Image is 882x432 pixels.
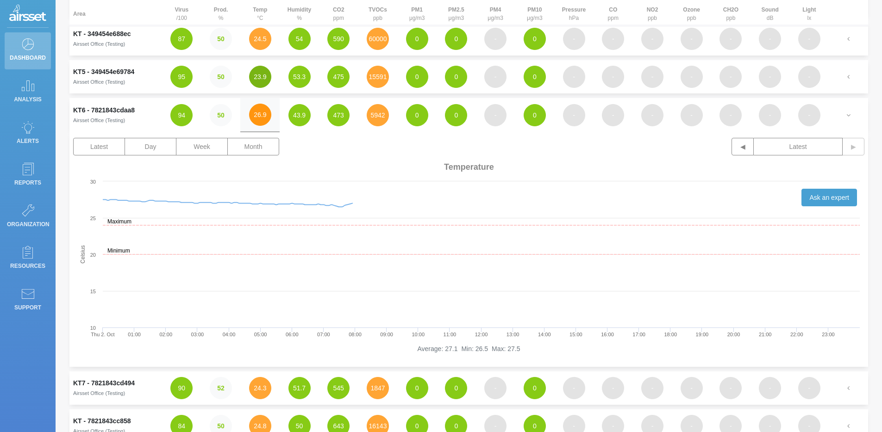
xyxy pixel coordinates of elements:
button: 15591 [367,66,389,88]
button: - [484,28,507,50]
button: 90 [170,377,193,399]
button: - [563,377,585,399]
button: - [719,28,742,50]
button: - [602,66,624,88]
button: - [681,104,703,126]
button: 0 [445,377,467,399]
button: 24.3 [249,377,271,399]
button: ▶ [842,138,864,155]
small: Airsset Office (Testing) [73,390,125,396]
button: 0 [406,28,428,50]
button: - [759,104,781,126]
button: ◀ [732,138,754,155]
button: 53.3 [288,66,311,88]
strong: CH2O [723,6,738,13]
button: - [641,28,663,50]
text: 09:00 [380,332,393,337]
button: 87 [170,28,193,50]
button: 590 [327,28,350,50]
button: - [759,28,781,50]
strong: Virus [175,6,188,13]
text: 23:00 [822,332,835,337]
small: Airsset Office (Testing) [73,117,125,123]
button: 0 [406,66,428,88]
strong: PM4 [490,6,501,13]
span: Temperature [444,162,494,172]
text: 15:00 [569,332,582,337]
text: 20:00 [727,332,740,337]
a: Organization [5,199,51,236]
p: Support [7,301,49,315]
button: Latest [754,138,843,155]
li: Max: 27.5 [492,344,520,354]
button: - [484,66,507,88]
button: - [563,104,585,126]
text: 01:00 [128,332,141,337]
button: 0 [445,104,467,126]
button: 50 [210,104,232,126]
button: - [719,66,742,88]
strong: CO2 [333,6,344,13]
button: 51.7 [288,377,311,399]
td: KT6 - 7821843cdaa8Airsset Office (Testing) [69,98,162,132]
text: 10:00 [412,332,425,337]
p: Alerts [7,134,49,148]
a: Analysis [5,74,51,111]
button: - [759,377,781,399]
button: - [563,28,585,50]
button: 0 [524,377,546,399]
button: Latest [73,138,125,155]
small: Airsset Office (Testing) [73,79,125,85]
li: Min: 26.5 [461,344,488,354]
text: 15 [90,289,96,294]
text: 17:00 [632,332,645,337]
td: KT - 349454e688ecAirsset Office (Testing) [69,22,162,56]
strong: PM10 [527,6,542,13]
strong: Sound [761,6,778,13]
button: 50 [210,28,232,50]
text: 05:00 [254,332,267,337]
button: 1847 [367,377,389,399]
button: Ask an expert [801,189,857,206]
button: - [602,377,624,399]
button: 475 [327,66,350,88]
text: 18:00 [664,332,677,337]
strong: Pressure [562,6,586,13]
text: Celsius [80,245,86,263]
button: 54 [288,28,311,50]
text: Minimum [107,247,130,254]
button: - [484,104,507,126]
strong: Humidity [288,6,311,13]
button: Month [227,138,279,155]
text: Maximum [107,218,131,225]
button: 26.9 [249,104,271,126]
button: - [798,28,820,50]
button: 5942 [367,104,389,126]
strong: Temp [253,6,267,13]
strong: Prod. [214,6,228,13]
text: 20 [90,252,96,258]
strong: 50 [217,422,225,430]
button: 0 [406,377,428,399]
text: 19:00 [696,332,709,337]
button: 50 [210,66,232,88]
button: - [798,104,820,126]
button: 24.5 [249,28,271,50]
button: - [681,377,703,399]
text: Thu 2. Oct [91,332,114,337]
button: Day [125,138,176,155]
text: 07:00 [317,332,330,337]
button: - [681,28,703,50]
text: 08:00 [349,332,362,337]
strong: Ozone [683,6,700,13]
p: Analysis [7,93,49,106]
button: 23.9 [249,66,271,88]
button: - [681,66,703,88]
p: Dashboard [7,51,49,65]
a: Resources [5,241,51,278]
text: 21:00 [759,332,772,337]
strong: PM2.5 [448,6,464,13]
strong: 50 [217,35,225,43]
button: - [602,28,624,50]
strong: 50 [217,111,225,119]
